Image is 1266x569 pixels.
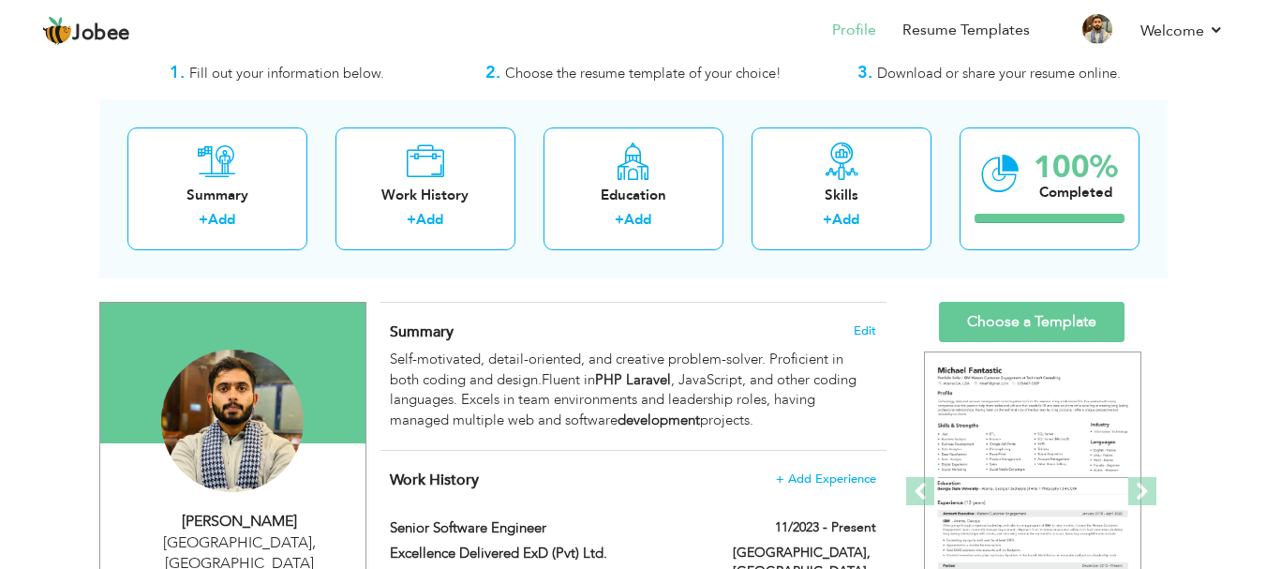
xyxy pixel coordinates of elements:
[390,470,479,490] span: Work History
[42,16,130,46] a: Jobee
[390,518,705,538] label: Senior Software Engineer
[1140,20,1224,42] a: Welcome
[939,302,1125,342] a: Choose a Template
[877,64,1121,82] span: Download or share your resume online.
[559,186,708,205] div: Education
[142,186,292,205] div: Summary
[1082,14,1112,44] img: Profile Img
[854,324,876,337] span: Edit
[390,544,705,563] label: Excellence Delivered ExD (Pvt) Ltd.
[161,350,304,492] img: Zubair Asif
[416,210,443,229] a: Add
[42,16,72,46] img: jobee.io
[767,186,916,205] div: Skills
[832,20,876,41] a: Profile
[114,511,365,532] div: [PERSON_NAME]
[618,411,700,429] strong: development
[350,186,500,205] div: Work History
[390,471,875,489] h4: This helps to show the companies you have worked for.
[823,210,832,230] label: +
[390,322,875,341] h4: Adding a summary is a quick and easy way to highlight your experience and interests.
[615,210,624,230] label: +
[595,370,671,389] strong: PHP Laravel
[624,210,651,229] a: Add
[1034,183,1118,202] div: Completed
[312,532,316,553] span: ,
[189,64,384,82] span: Fill out your information below.
[902,20,1030,41] a: Resume Templates
[1034,152,1118,183] div: 100%
[505,64,782,82] span: Choose the resume template of your choice!
[390,322,454,342] span: Summary
[776,472,876,486] span: + Add Experience
[832,210,859,229] a: Add
[170,61,185,84] strong: 1.
[407,210,416,230] label: +
[775,518,876,537] label: 11/2023 - Present
[72,23,130,44] span: Jobee
[208,210,235,229] a: Add
[485,61,500,84] strong: 2.
[857,61,872,84] strong: 3.
[199,210,208,230] label: +
[390,350,875,430] div: Self-motivated, detail-oriented, and creative problem-solver. Proficient in both coding and desig...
